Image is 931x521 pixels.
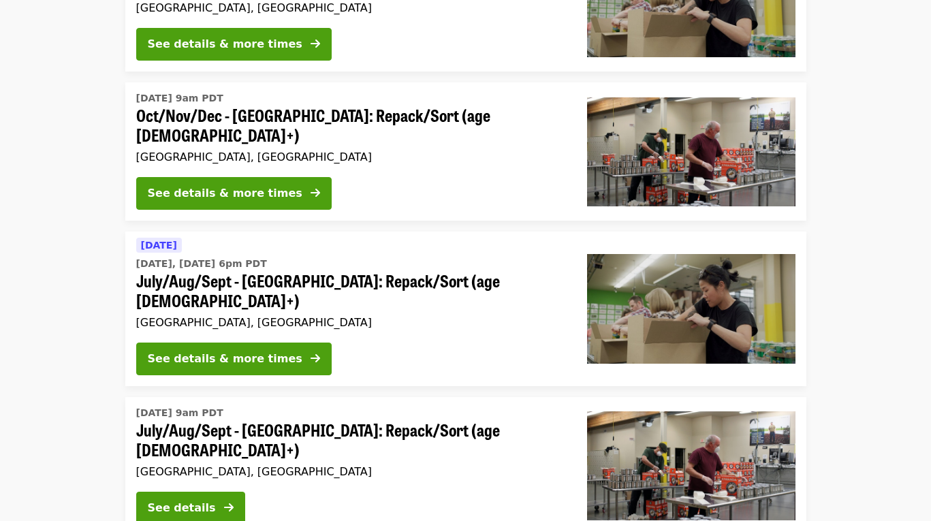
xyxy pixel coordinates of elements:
span: July/Aug/Sept - [GEOGRAPHIC_DATA]: Repack/Sort (age [DEMOGRAPHIC_DATA]+) [136,271,565,311]
img: July/Aug/Sept - Portland: Repack/Sort (age 8+) organized by Oregon Food Bank [587,254,795,363]
div: See details & more times [148,351,302,367]
div: [GEOGRAPHIC_DATA], [GEOGRAPHIC_DATA] [136,1,565,14]
a: See details for "Oct/Nov/Dec - Portland: Repack/Sort (age 16+)" [125,82,806,221]
img: Oct/Nov/Dec - Portland: Repack/Sort (age 16+) organized by Oregon Food Bank [587,97,795,206]
time: [DATE], [DATE] 6pm PDT [136,257,267,271]
i: arrow-right icon [311,187,320,200]
div: [GEOGRAPHIC_DATA], [GEOGRAPHIC_DATA] [136,151,565,163]
span: [DATE] [141,240,177,251]
a: See details for "July/Aug/Sept - Portland: Repack/Sort (age 8+)" [125,232,806,386]
span: Oct/Nov/Dec - [GEOGRAPHIC_DATA]: Repack/Sort (age [DEMOGRAPHIC_DATA]+) [136,106,565,145]
button: See details & more times [136,177,332,210]
i: arrow-right icon [311,352,320,365]
div: See details [148,500,216,516]
button: See details & more times [136,28,332,61]
time: [DATE] 9am PDT [136,91,223,106]
img: July/Aug/Sept - Portland: Repack/Sort (age 16+) organized by Oregon Food Bank [587,411,795,520]
button: See details & more times [136,343,332,375]
div: [GEOGRAPHIC_DATA], [GEOGRAPHIC_DATA] [136,465,565,478]
i: arrow-right icon [311,37,320,50]
div: See details & more times [148,36,302,52]
span: July/Aug/Sept - [GEOGRAPHIC_DATA]: Repack/Sort (age [DEMOGRAPHIC_DATA]+) [136,420,565,460]
i: arrow-right icon [224,501,234,514]
div: [GEOGRAPHIC_DATA], [GEOGRAPHIC_DATA] [136,316,565,329]
div: See details & more times [148,185,302,202]
time: [DATE] 9am PDT [136,406,223,420]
